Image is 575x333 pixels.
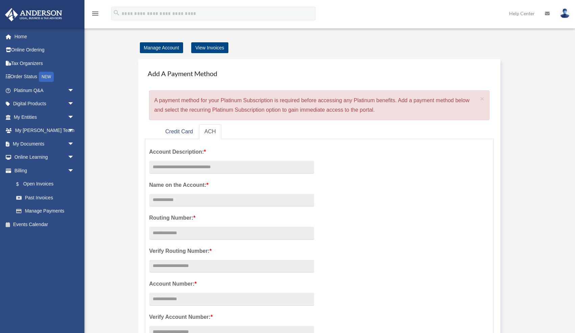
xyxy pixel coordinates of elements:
[5,124,84,137] a: My [PERSON_NAME] Teamarrow_drop_down
[149,246,314,256] label: Verify Routing Number:
[149,90,490,120] div: A payment method for your Platinum Subscription is required before accessing any Platinum benefit...
[160,124,198,139] a: Credit Card
[3,8,64,21] img: Anderson Advisors Platinum Portal
[480,95,484,103] span: ×
[5,164,84,177] a: Billingarrow_drop_down
[199,124,221,139] a: ACH
[9,177,84,191] a: $Open Invoices
[68,151,81,164] span: arrow_drop_down
[5,151,84,164] a: Online Learningarrow_drop_down
[9,204,81,218] a: Manage Payments
[68,97,81,111] span: arrow_drop_down
[39,72,54,82] div: NEW
[149,312,314,322] label: Verify Account Number:
[140,42,183,53] a: Manage Account
[149,279,314,289] label: Account Number:
[5,43,84,57] a: Online Ordering
[5,218,84,231] a: Events Calendar
[145,66,494,81] h4: Add A Payment Method
[9,191,84,204] a: Past Invoices
[5,30,84,43] a: Home
[91,9,99,18] i: menu
[149,213,314,223] label: Routing Number:
[480,95,484,102] button: Close
[68,84,81,97] span: arrow_drop_down
[5,110,84,124] a: My Entitiesarrow_drop_down
[560,8,570,18] img: User Pic
[68,164,81,178] span: arrow_drop_down
[5,84,84,97] a: Platinum Q&Aarrow_drop_down
[191,42,228,53] a: View Invoices
[68,110,81,124] span: arrow_drop_down
[20,180,23,188] span: $
[91,12,99,18] a: menu
[68,124,81,138] span: arrow_drop_down
[113,9,120,17] i: search
[68,137,81,151] span: arrow_drop_down
[5,97,84,111] a: Digital Productsarrow_drop_down
[5,57,84,70] a: Tax Organizers
[149,147,314,157] label: Account Description:
[5,70,84,84] a: Order StatusNEW
[5,137,84,151] a: My Documentsarrow_drop_down
[149,180,314,190] label: Name on the Account:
